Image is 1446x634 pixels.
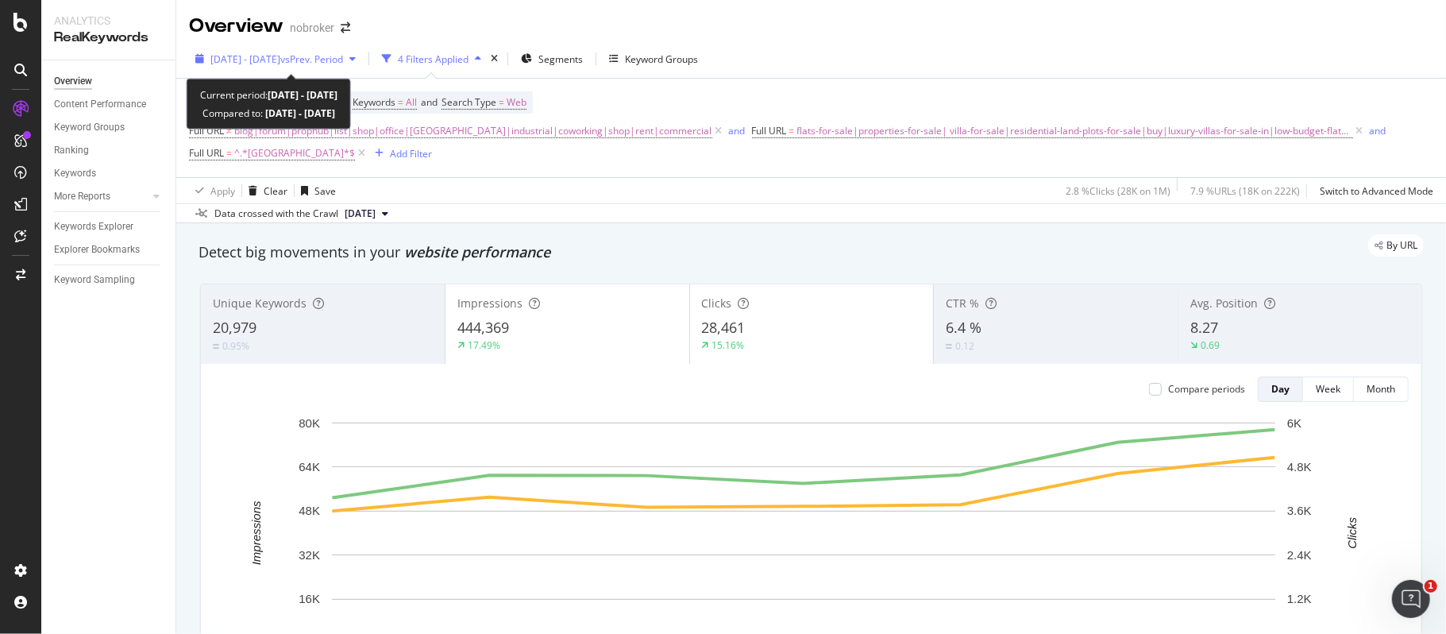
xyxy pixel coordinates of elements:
[54,119,164,136] a: Keyword Groups
[398,52,469,66] div: 4 Filters Applied
[54,142,89,159] div: Ranking
[488,51,501,67] div: times
[290,20,334,36] div: nobroker
[1303,377,1354,402] button: Week
[702,296,732,311] span: Clicks
[295,178,336,203] button: Save
[54,73,164,90] a: Overview
[1168,382,1245,396] div: Compare periods
[299,460,320,474] text: 64K
[955,339,974,353] div: 0.12
[54,188,148,205] a: More Reports
[797,120,1353,142] span: flats-for-sale|properties-for-sale| villa-for-sale|residential-land-plots-for-sale|buy|luxury-vil...
[214,207,338,221] div: Data crossed with the Crawl
[314,184,336,198] div: Save
[54,13,163,29] div: Analytics
[946,296,979,311] span: CTR %
[1425,580,1437,593] span: 1
[54,272,135,288] div: Keyword Sampling
[515,46,589,72] button: Segments
[1287,548,1312,562] text: 2.4K
[1258,377,1303,402] button: Day
[338,204,395,223] button: [DATE]
[625,52,698,66] div: Keyword Groups
[54,96,146,113] div: Content Performance
[729,123,746,138] button: and
[406,91,417,114] span: All
[946,344,952,349] img: Equal
[54,242,140,258] div: Explorer Bookmarks
[54,73,92,90] div: Overview
[299,504,320,518] text: 48K
[54,29,163,47] div: RealKeywords
[1367,382,1395,396] div: Month
[507,91,526,114] span: Web
[1313,178,1433,203] button: Switch to Advanced Mode
[234,142,355,164] span: ^.*[GEOGRAPHIC_DATA]*$
[1190,184,1300,198] div: 7.9 % URLs ( 18K on 222K )
[1287,416,1301,430] text: 6K
[189,146,224,160] span: Full URL
[299,548,320,562] text: 32K
[1287,460,1312,474] text: 4.8K
[189,178,235,203] button: Apply
[54,242,164,258] a: Explorer Bookmarks
[1345,516,1359,548] text: Clicks
[249,501,263,565] text: Impressions
[538,52,583,66] span: Segments
[1354,377,1409,402] button: Month
[1370,123,1386,138] button: and
[1190,318,1218,337] span: 8.27
[263,106,335,120] b: [DATE] - [DATE]
[202,104,335,122] div: Compared to:
[213,296,307,311] span: Unique Keywords
[226,124,232,137] span: ≠
[189,124,224,137] span: Full URL
[1392,580,1430,618] iframe: Intercom live chat
[280,52,343,66] span: vs Prev. Period
[213,344,219,349] img: Equal
[1386,241,1417,250] span: By URL
[54,165,164,182] a: Keywords
[398,95,403,109] span: =
[189,46,362,72] button: [DATE] - [DATE]vsPrev. Period
[268,88,337,102] b: [DATE] - [DATE]
[1370,124,1386,137] div: and
[353,95,395,109] span: Keywords
[54,96,164,113] a: Content Performance
[752,124,787,137] span: Full URL
[1287,592,1312,605] text: 1.2K
[789,124,795,137] span: =
[1320,184,1433,198] div: Switch to Advanced Mode
[468,338,500,352] div: 17.49%
[54,272,164,288] a: Keyword Sampling
[341,22,350,33] div: arrow-right-arrow-left
[1201,338,1220,352] div: 0.69
[1271,382,1290,396] div: Day
[299,592,320,605] text: 16K
[946,318,981,337] span: 6.4 %
[210,184,235,198] div: Apply
[264,184,287,198] div: Clear
[1190,296,1258,311] span: Avg. Position
[226,146,232,160] span: =
[299,416,320,430] text: 80K
[712,338,745,352] div: 15.16%
[200,86,337,104] div: Current period:
[189,13,283,40] div: Overview
[457,296,522,311] span: Impressions
[54,142,164,159] a: Ranking
[442,95,496,109] span: Search Type
[421,95,438,109] span: and
[1287,504,1312,518] text: 3.6K
[702,318,746,337] span: 28,461
[242,178,287,203] button: Clear
[499,95,504,109] span: =
[1368,234,1424,257] div: legacy label
[376,46,488,72] button: 4 Filters Applied
[54,218,164,235] a: Keywords Explorer
[54,218,133,235] div: Keywords Explorer
[457,318,509,337] span: 444,369
[54,119,125,136] div: Keyword Groups
[345,207,376,221] span: 2024 Jan. 1st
